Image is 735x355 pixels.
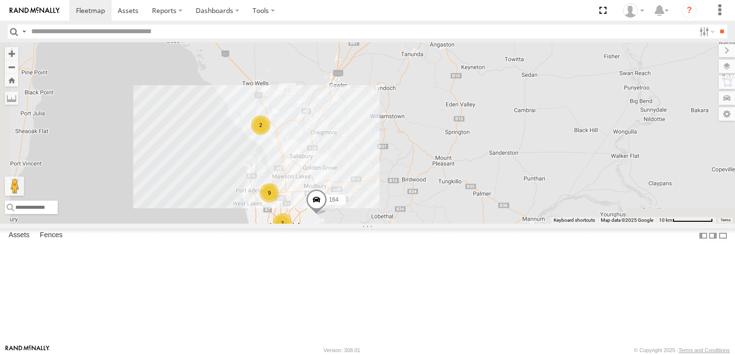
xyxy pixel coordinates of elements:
[634,347,730,353] div: © Copyright 2025 -
[5,74,18,87] button: Zoom Home
[696,25,716,38] label: Search Filter Options
[659,217,672,223] span: 10 km
[719,107,735,121] label: Map Settings
[620,3,647,18] div: Frank Cope
[721,218,731,222] a: Terms (opens in new tab)
[273,214,292,233] div: 2
[708,228,718,242] label: Dock Summary Table to the Right
[656,217,716,224] button: Map Scale: 10 km per 80 pixels
[10,7,60,14] img: rand-logo.svg
[20,25,28,38] label: Search Query
[329,196,339,203] span: 164
[5,60,18,74] button: Zoom out
[324,347,360,353] div: Version: 308.01
[554,217,595,224] button: Keyboard shortcuts
[251,115,270,135] div: 2
[601,217,653,223] span: Map data ©2025 Google
[5,47,18,60] button: Zoom in
[4,229,34,242] label: Assets
[5,91,18,105] label: Measure
[5,177,24,196] button: Drag Pegman onto the map to open Street View
[679,347,730,353] a: Terms and Conditions
[35,229,67,242] label: Fences
[260,183,279,203] div: 9
[718,228,728,242] label: Hide Summary Table
[698,228,708,242] label: Dock Summary Table to the Left
[682,3,697,18] i: ?
[5,345,50,355] a: Visit our Website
